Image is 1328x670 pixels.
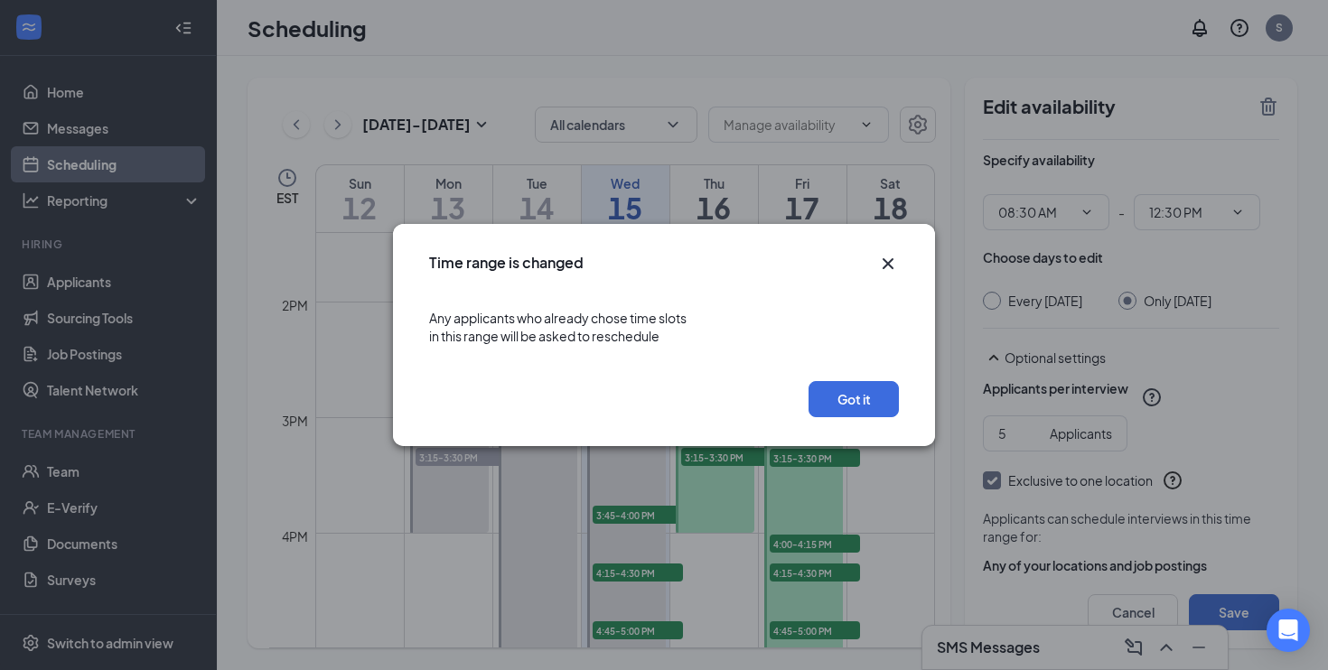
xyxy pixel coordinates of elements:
[429,253,584,273] h3: Time range is changed
[429,291,899,363] div: Any applicants who already chose time slots in this range will be asked to reschedule
[809,381,899,417] button: Got it
[877,253,899,275] svg: Cross
[1267,609,1310,652] div: Open Intercom Messenger
[877,253,899,275] button: Close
